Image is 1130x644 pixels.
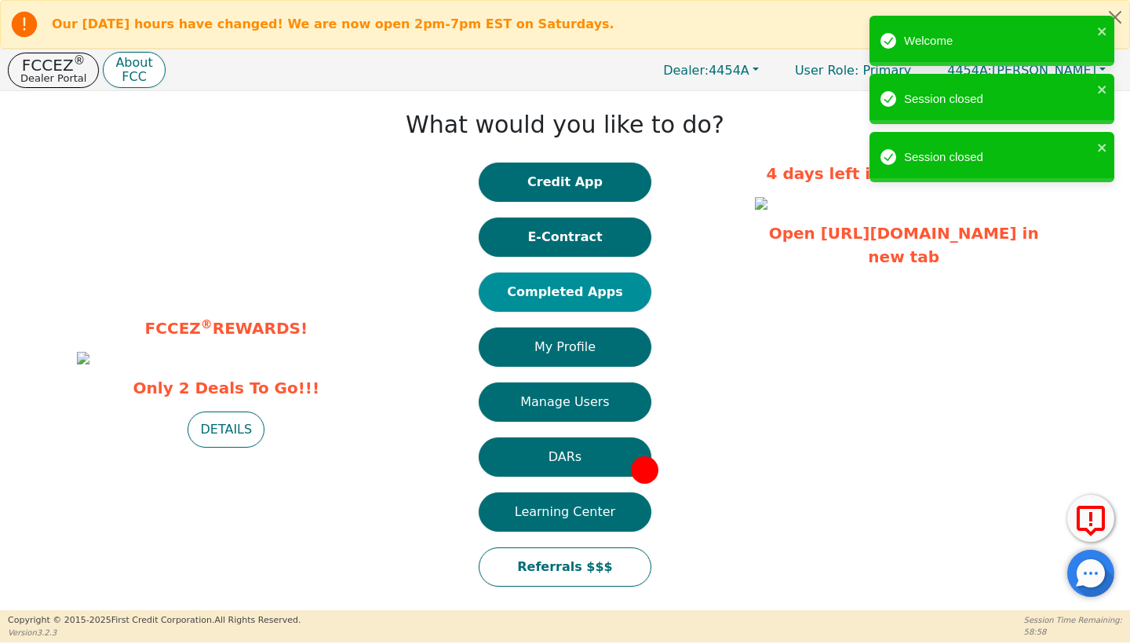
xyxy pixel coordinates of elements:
button: My Profile [479,327,651,367]
sup: ® [201,317,213,331]
button: Close alert [1101,1,1129,33]
button: FCCEZ®Dealer Portal [8,53,99,88]
p: Copyright © 2015- 2025 First Credit Corporation. [8,614,301,628]
button: E-Contract [479,218,651,257]
button: Completed Apps [479,273,651,312]
button: Learning Center [479,492,651,532]
p: Dealer Portal [20,73,86,83]
p: Session Time Remaining: [1024,614,1122,626]
div: Welcome [904,32,1092,50]
span: All Rights Reserved. [214,615,301,625]
button: Report Error to FCC [1067,495,1114,542]
span: 4454A [663,63,749,78]
button: Dealer:4454A [647,58,775,82]
span: Dealer: [663,63,709,78]
button: Manage Users [479,382,651,422]
span: User Role : [795,63,858,78]
div: Session closed [904,90,1092,108]
p: Primary [779,55,927,86]
h1: What would you like to do? [406,111,724,139]
b: Our [DATE] hours have changed! We are now open 2pm-7pm EST on Saturdays. [52,16,614,31]
p: About [115,57,152,69]
span: Only 2 Deals To Go!!! [77,376,375,400]
button: close [1097,138,1108,156]
button: AboutFCC [103,52,165,89]
button: DARs [479,437,651,477]
button: close [1097,80,1108,98]
a: Open [URL][DOMAIN_NAME] in new tab [769,224,1039,266]
button: Credit App [479,163,651,202]
p: FCCEZ [20,57,86,73]
p: 4 days left in promotion period [755,162,1053,185]
button: Referrals $$$ [479,547,651,587]
img: e4e85078-6323-45de-9b89-e7f4e6dc6446 [755,197,767,210]
p: FCCEZ REWARDS! [77,317,375,340]
button: close [1097,22,1108,40]
div: Session closed [904,148,1092,166]
p: FCC [115,71,152,83]
p: 58:58 [1024,626,1122,638]
img: 2ee0b691-3b0a-4a1a-ad22-ea01aab1a871 [77,352,89,364]
a: User Role: Primary [779,55,927,86]
sup: ® [74,53,86,68]
p: Version 3.2.3 [8,627,301,639]
button: DETAILS [188,412,264,448]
